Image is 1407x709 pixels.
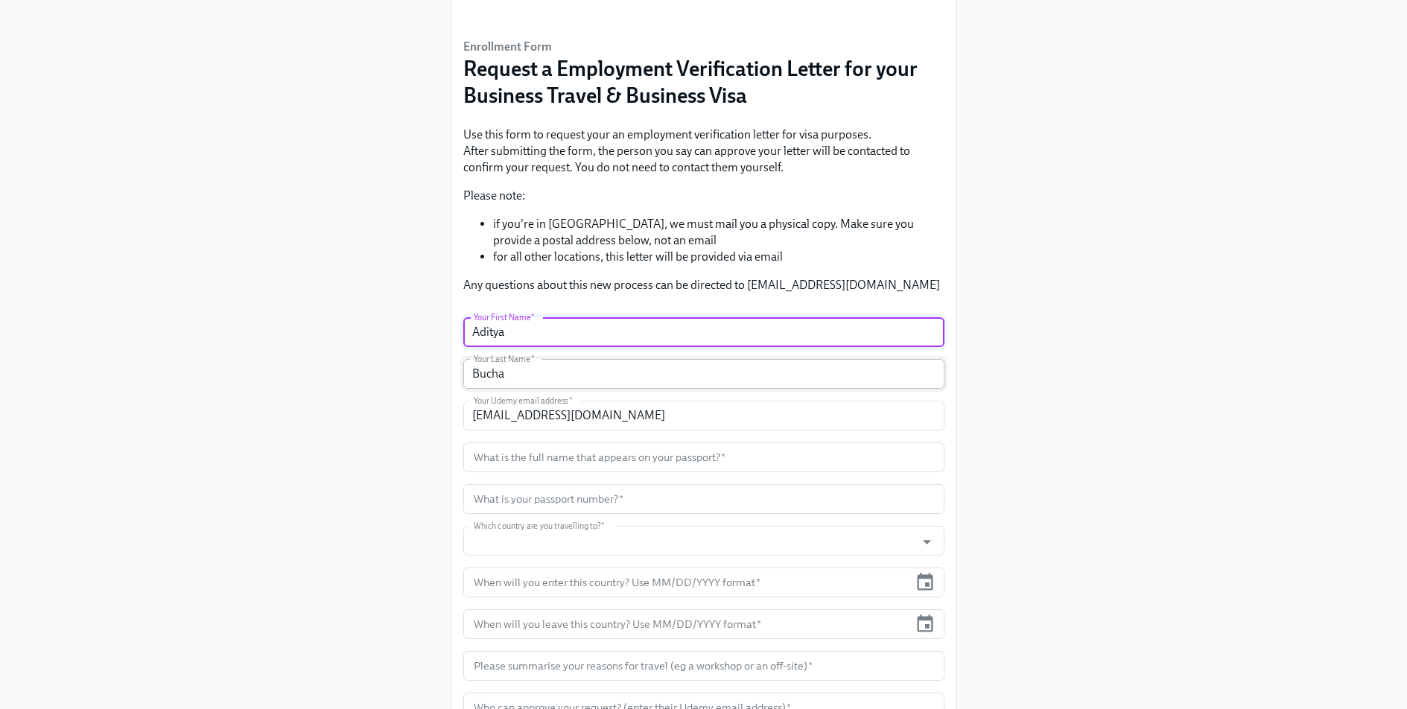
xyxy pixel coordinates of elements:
[463,127,944,176] p: Use this form to request your an employment verification letter for visa purposes. After submitti...
[493,216,944,249] li: if you're in [GEOGRAPHIC_DATA], we must mail you a physical copy. Make sure you provide a postal ...
[463,188,944,204] p: Please note:
[463,567,909,597] input: MM/DD/YYYY
[915,530,938,553] button: Open
[463,277,944,293] p: Any questions about this new process can be directed to [EMAIL_ADDRESS][DOMAIN_NAME]
[463,39,944,55] h6: Enrollment Form
[463,609,909,639] input: MM/DD/YYYY
[463,55,944,109] h3: Request a Employment Verification Letter for your Business Travel & Business Visa
[493,249,944,265] li: for all other locations, this letter will be provided via email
